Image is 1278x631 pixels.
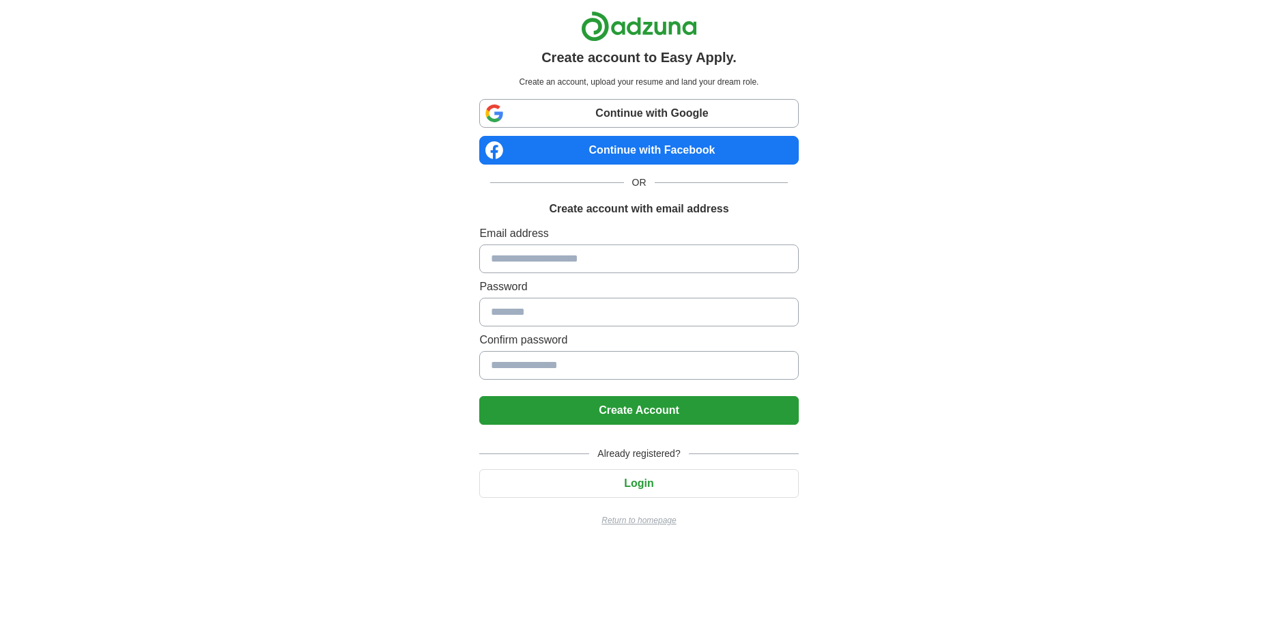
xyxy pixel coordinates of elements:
a: Login [479,477,798,489]
span: OR [624,176,655,190]
button: Login [479,469,798,498]
a: Return to homepage [479,514,798,527]
h1: Create account with email address [549,201,728,217]
label: Password [479,279,798,295]
span: Already registered? [589,447,688,461]
p: Create an account, upload your resume and land your dream role. [482,76,795,88]
img: Adzuna logo [581,11,697,42]
label: Email address [479,225,798,242]
a: Continue with Google [479,99,798,128]
a: Continue with Facebook [479,136,798,165]
h1: Create account to Easy Apply. [541,47,737,68]
button: Create Account [479,396,798,425]
label: Confirm password [479,332,798,348]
